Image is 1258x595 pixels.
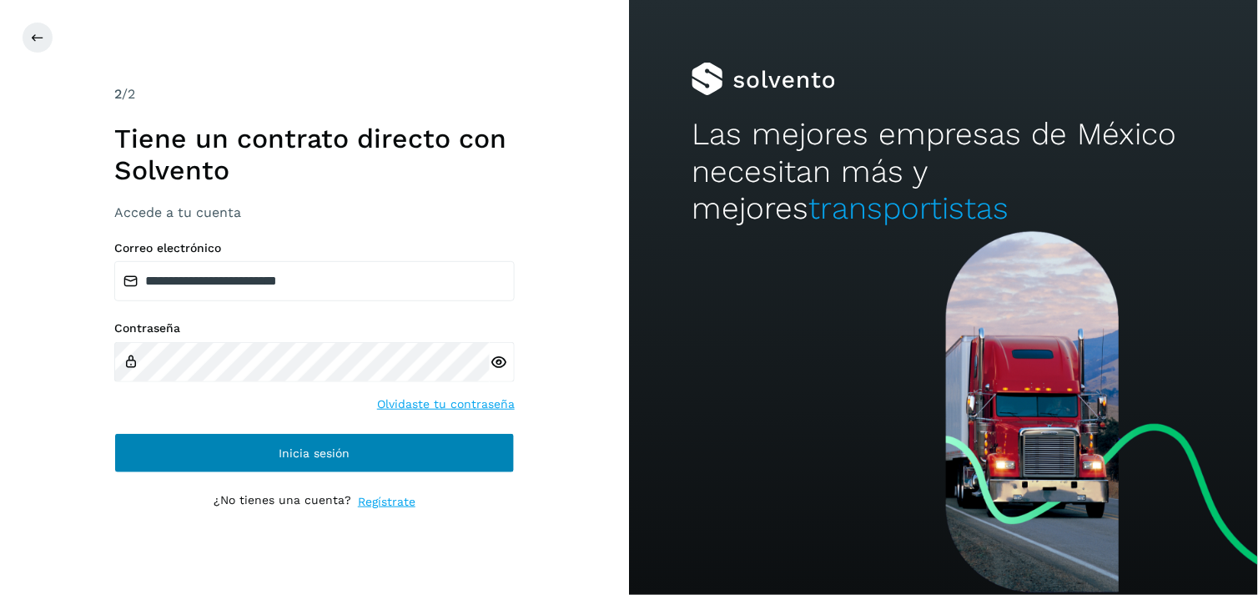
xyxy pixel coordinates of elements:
[114,86,122,102] span: 2
[377,396,515,413] a: Olvidaste tu contraseña
[114,321,515,335] label: Contraseña
[114,241,515,255] label: Correo electrónico
[358,493,415,511] a: Regístrate
[114,433,515,473] button: Inicia sesión
[279,447,350,459] span: Inicia sesión
[114,204,515,220] h3: Accede a tu cuenta
[114,84,515,104] div: /2
[114,123,515,187] h1: Tiene un contrato directo con Solvento
[808,190,1009,226] span: transportistas
[692,116,1195,227] h2: Las mejores empresas de México necesitan más y mejores
[214,493,351,511] p: ¿No tienes una cuenta?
